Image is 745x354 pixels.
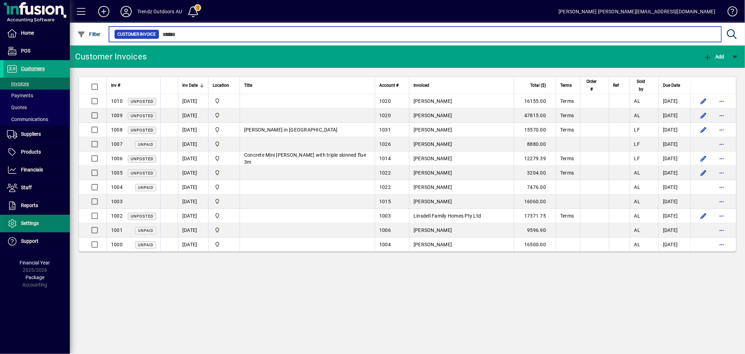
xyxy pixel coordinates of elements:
[560,98,574,104] span: Terms
[414,213,481,219] span: Linsdell Family Homes Pty Ltd
[560,170,574,176] span: Terms
[379,113,391,118] span: 1020
[3,179,70,197] a: Staff
[3,78,70,90] a: Invoices
[514,94,556,108] td: 16155.00
[182,82,204,89] div: Inv Date
[3,233,70,250] a: Support
[716,95,727,107] button: More options
[3,126,70,143] a: Suppliers
[75,51,147,62] div: Customer Invoices
[178,209,208,223] td: [DATE]
[77,31,101,37] span: Filter
[111,113,123,118] span: 1009
[514,108,556,123] td: 47815.00
[634,242,641,247] span: AL
[585,78,605,93] div: Order #
[131,99,153,104] span: Unposted
[3,90,70,101] a: Payments
[698,210,709,221] button: Edit
[178,94,208,108] td: [DATE]
[414,242,452,247] span: [PERSON_NAME]
[379,98,391,104] span: 1020
[7,105,27,110] span: Quotes
[558,6,715,17] div: [PERSON_NAME] [PERSON_NAME][EMAIL_ADDRESS][DOMAIN_NAME]
[213,82,235,89] div: Location
[75,28,102,41] button: Filter
[379,141,391,147] span: 1026
[7,93,33,98] span: Payments
[379,82,399,89] span: Account #
[3,197,70,214] a: Reports
[716,225,727,236] button: More options
[111,127,123,133] span: 1008
[213,212,235,220] span: Central
[658,238,691,252] td: [DATE]
[560,127,574,133] span: Terms
[379,242,391,247] span: 1004
[698,124,709,135] button: Edit
[117,31,156,38] span: Customer Invoice
[21,30,34,36] span: Home
[716,153,727,164] button: More options
[21,167,43,172] span: Financials
[634,156,640,161] span: LF
[702,50,726,63] button: Add
[213,140,235,148] span: Central
[21,149,41,155] span: Products
[379,227,391,233] span: 1006
[3,42,70,60] a: POS
[178,166,208,180] td: [DATE]
[178,223,208,238] td: [DATE]
[658,180,691,194] td: [DATE]
[530,82,546,89] span: Total ($)
[414,82,510,89] div: Invoiced
[414,98,452,104] span: [PERSON_NAME]
[514,180,556,194] td: 7476.00
[21,185,32,190] span: Staff
[658,223,691,238] td: [DATE]
[414,156,452,161] span: [PERSON_NAME]
[137,6,182,17] div: Trendz Outdoors AU
[244,82,252,89] span: Title
[178,151,208,166] td: [DATE]
[111,199,123,204] span: 1003
[244,127,338,133] span: [PERSON_NAME] in [GEOGRAPHIC_DATA]
[21,131,41,137] span: Suppliers
[379,127,391,133] span: 1031
[716,196,727,207] button: More options
[3,215,70,232] a: Settings
[213,169,235,177] span: Central
[3,143,70,161] a: Products
[21,238,38,244] span: Support
[634,113,641,118] span: AL
[111,227,123,233] span: 1001
[379,82,405,89] div: Account #
[414,127,452,133] span: [PERSON_NAME]
[634,213,641,219] span: AL
[414,170,452,176] span: [PERSON_NAME]
[634,78,648,93] span: Sold by
[514,151,556,166] td: 12279.39
[514,123,556,137] td: 15570.00
[634,170,641,176] span: AL
[131,171,153,176] span: Unposted
[703,54,724,59] span: Add
[93,5,115,18] button: Add
[178,123,208,137] td: [DATE]
[716,110,727,121] button: More options
[3,24,70,42] a: Home
[514,194,556,209] td: 16060.00
[634,127,640,133] span: LF
[213,226,235,234] span: Central
[111,170,123,176] span: 1005
[698,167,709,178] button: Edit
[722,1,736,24] a: Knowledge Base
[663,82,680,89] span: Due Date
[634,141,640,147] span: LF
[658,108,691,123] td: [DATE]
[3,161,70,179] a: Financials
[634,227,641,233] span: AL
[138,185,153,190] span: Unpaid
[111,98,123,104] span: 1010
